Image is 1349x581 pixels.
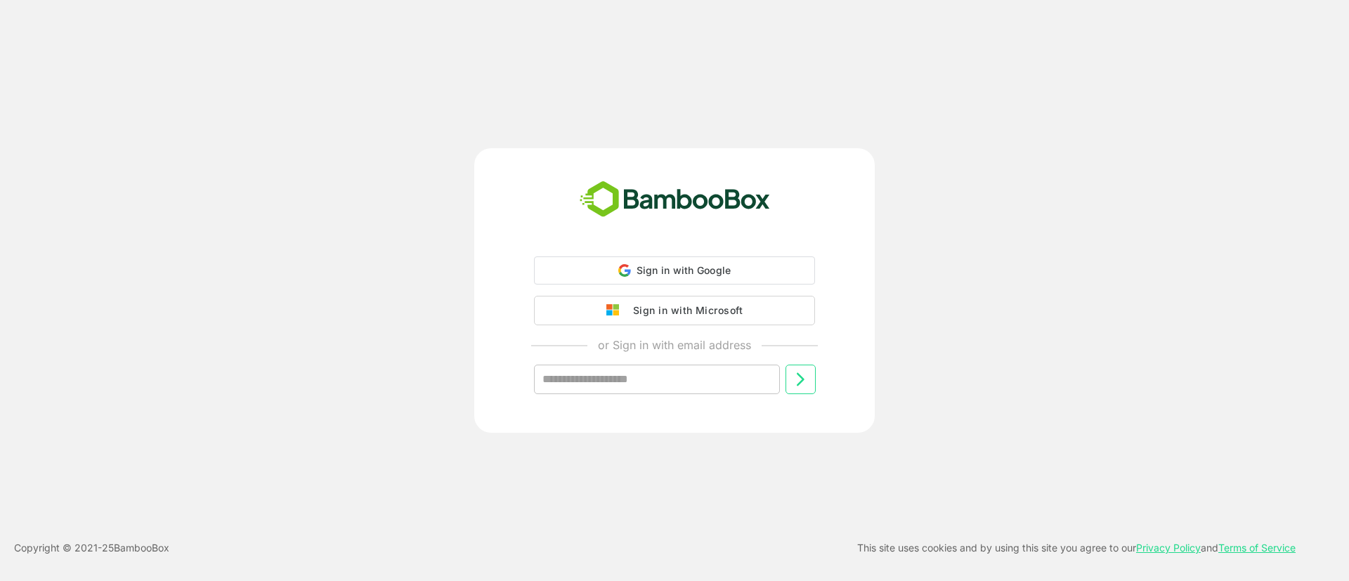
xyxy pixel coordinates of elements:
[1218,542,1296,554] a: Terms of Service
[598,337,751,353] p: or Sign in with email address
[606,304,626,317] img: google
[626,301,743,320] div: Sign in with Microsoft
[637,264,731,276] span: Sign in with Google
[534,296,815,325] button: Sign in with Microsoft
[857,540,1296,556] p: This site uses cookies and by using this site you agree to our and
[14,540,169,556] p: Copyright © 2021- 25 BambooBox
[534,256,815,285] div: Sign in with Google
[1136,542,1201,554] a: Privacy Policy
[572,176,778,223] img: bamboobox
